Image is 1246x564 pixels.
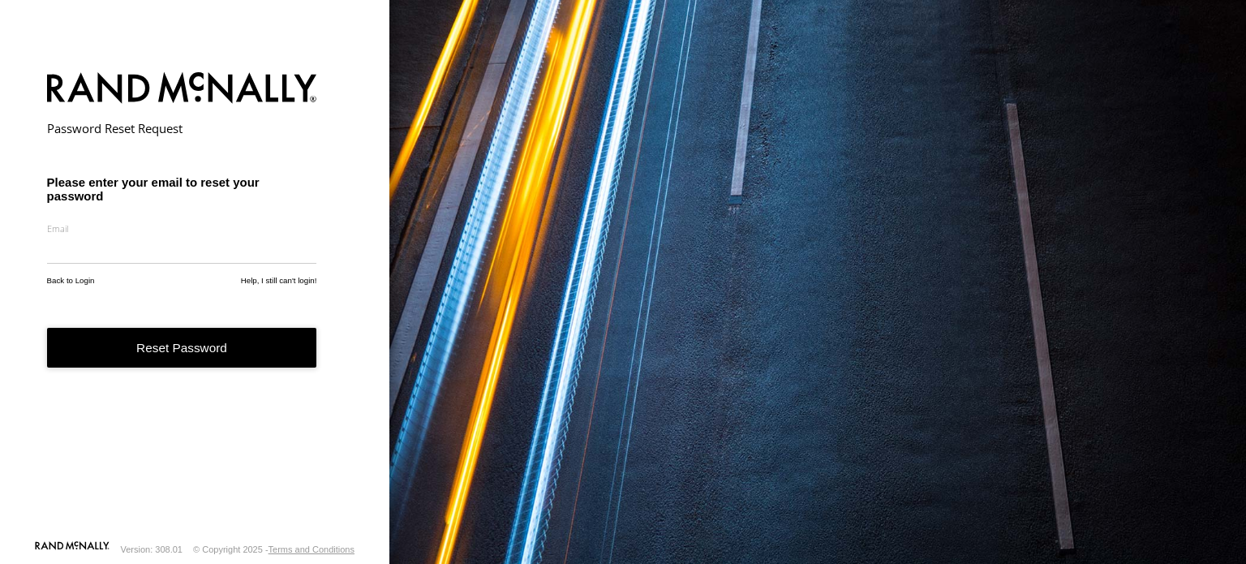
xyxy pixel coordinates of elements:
img: Rand McNally [47,69,317,110]
a: Help, I still can't login! [241,276,317,285]
a: Back to Login [47,276,95,285]
div: Version: 308.01 [121,545,183,554]
button: Reset Password [47,328,317,368]
a: Visit our Website [35,541,110,558]
div: © Copyright 2025 - [193,545,354,554]
a: Terms and Conditions [269,545,354,554]
h3: Please enter your email to reset your password [47,175,317,203]
label: Email [47,222,317,235]
h2: Password Reset Request [47,120,317,136]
